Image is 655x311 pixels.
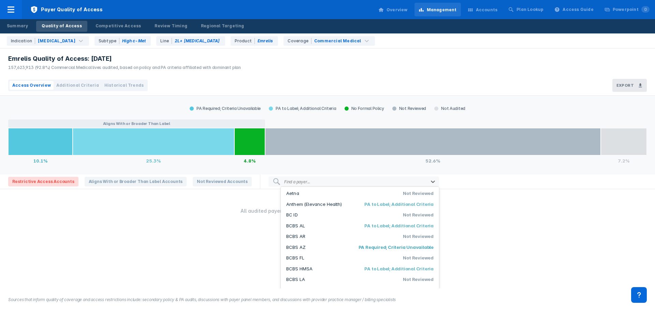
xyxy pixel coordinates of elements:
[403,233,434,240] div: Not Reviewed
[601,155,647,166] div: 7.2%
[38,38,75,44] div: [MEDICAL_DATA]
[96,23,141,29] div: Competitive Access
[102,81,146,90] button: Historical Trends
[476,7,498,13] div: Accounts
[10,81,54,90] button: Access Overview
[616,83,634,88] h3: Export
[11,38,35,44] div: Indication
[8,155,73,166] div: 10.1%
[403,255,434,261] div: Not Reviewed
[286,212,298,218] div: BC ID
[374,3,412,16] a: Overview
[387,7,408,13] div: Overview
[155,23,187,29] div: Review Timing
[234,155,265,166] div: 4.8%
[286,276,305,283] div: BCBS LA
[403,212,434,218] div: Not Reviewed
[286,201,343,208] div: Anthem (Elevance Health)
[12,82,51,88] span: Access Overview
[359,244,434,251] div: PA Required; Criteria Unavailable
[36,21,87,32] a: Quality of Access
[288,38,311,44] div: Coverage
[54,81,102,90] button: Additional Criteria
[364,266,434,272] div: PA to Label; Additional Criteria
[8,297,647,303] figcaption: Sources that inform quality of coverage and access restrictions include: secondary policy & PA au...
[286,223,305,229] div: BCBS AL
[286,287,306,294] div: BCBS MA
[286,190,299,197] div: Aetna
[403,190,434,197] div: Not Reviewed
[641,6,650,13] span: 0
[104,82,144,88] span: Historical Trends
[613,6,650,13] div: Powerpoint
[286,233,305,240] div: BCBS AR
[85,177,187,186] span: Aligns With or Broader Than Label Accounts
[364,201,434,208] div: PA to Label; Additional Criteria
[364,223,434,229] div: PA to Label; Additional Criteria
[414,3,461,16] a: Management
[314,38,361,44] div: Commercial Medical
[388,106,430,111] div: Not Reviewed
[56,82,99,88] span: Additional Criteria
[149,21,193,32] a: Review Timing
[286,255,304,261] div: BCBS FL
[8,177,78,186] span: Restrictive Access Accounts
[8,55,112,63] span: Emrelis Quality of Access: [DATE]
[516,6,543,13] div: Plan Lookup
[8,119,265,128] button: Aligns With or Broader Than Label
[94,36,151,46] div: High c-Met is the only option
[265,155,601,166] div: 52.6%
[186,106,265,111] div: PA Required; Criteria Unavailable
[430,106,469,111] div: Not Audited
[73,155,234,166] div: 25.3%
[286,244,306,251] div: BCBS AZ
[286,266,312,272] div: BCBS HMSA
[201,23,244,29] div: Regional Targeting
[4,207,651,215] div: All audited payers have favorable access or have not reviewed regimen
[90,21,147,32] a: Competitive Access
[284,179,310,184] div: Find a payer...
[265,106,340,111] div: PA to Label; Additional Criteria
[612,79,647,92] button: Export
[563,6,593,13] div: Access Guide
[340,106,388,111] div: No Formal Policy
[195,21,250,32] a: Regional Targeting
[464,3,502,16] a: Accounts
[156,36,225,46] div: 2L+ Metastatic is the only option
[631,287,647,303] div: Contact Support
[8,65,241,71] div: 157,623,913 (92.8%) Commercial Medical lives audited, based on policy and PA criteria affiliated ...
[427,7,457,13] div: Management
[193,177,252,186] span: Not Reviewed Accounts
[7,23,28,29] div: Summary
[403,287,434,294] div: Not Reviewed
[42,23,82,29] div: Quality of Access
[1,21,33,32] a: Summary
[403,276,434,283] div: Not Reviewed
